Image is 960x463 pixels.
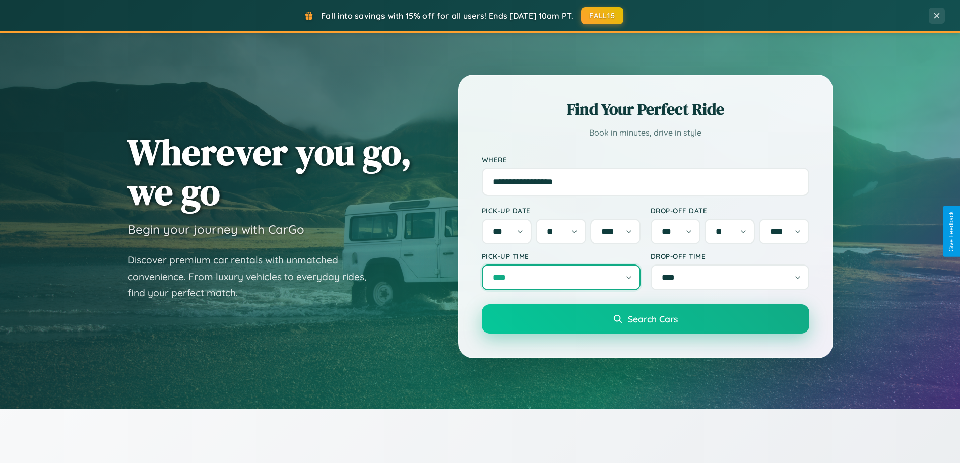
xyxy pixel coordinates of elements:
span: Fall into savings with 15% off for all users! Ends [DATE] 10am PT. [321,11,573,21]
h3: Begin your journey with CarGo [127,222,304,237]
label: Pick-up Date [482,206,641,215]
p: Book in minutes, drive in style [482,125,809,140]
h1: Wherever you go, we go [127,132,412,212]
label: Drop-off Date [651,206,809,215]
label: Where [482,155,809,164]
span: Search Cars [628,313,678,324]
div: Give Feedback [948,211,955,252]
button: Search Cars [482,304,809,334]
label: Pick-up Time [482,252,641,260]
button: FALL15 [581,7,623,24]
label: Drop-off Time [651,252,809,260]
p: Discover premium car rentals with unmatched convenience. From luxury vehicles to everyday rides, ... [127,252,379,301]
h2: Find Your Perfect Ride [482,98,809,120]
